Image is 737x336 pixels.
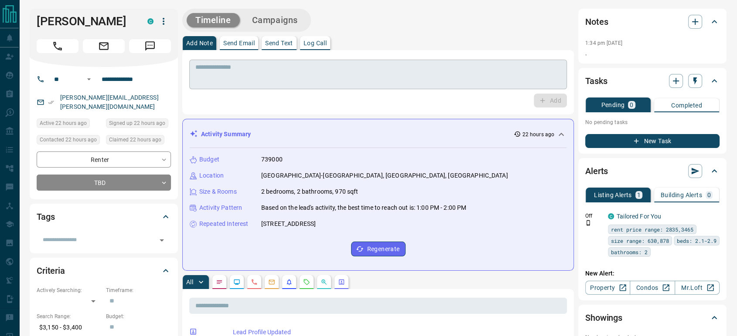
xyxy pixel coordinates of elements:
[303,279,310,286] svg: Requests
[594,192,632,198] p: Listing Alerts
[147,18,154,24] div: condos.ca
[585,281,630,295] a: Property
[106,118,171,131] div: Thu Aug 14 2025
[199,155,219,164] p: Budget
[286,279,293,286] svg: Listing Alerts
[304,40,327,46] p: Log Call
[585,311,622,325] h2: Showings
[338,279,345,286] svg: Agent Actions
[106,312,171,320] p: Budget:
[233,279,240,286] svg: Lead Browsing Activity
[261,203,466,212] p: Based on the lead's activity, the best time to reach out is: 1:00 PM - 2:00 PM
[585,49,720,58] p: .
[37,118,102,131] div: Thu Aug 14 2025
[611,236,669,245] span: size range: 630,878
[261,171,508,180] p: [GEOGRAPHIC_DATA]-[GEOGRAPHIC_DATA], [GEOGRAPHIC_DATA], [GEOGRAPHIC_DATA]
[261,219,316,228] p: [STREET_ADDRESS]
[109,119,165,128] span: Signed up 22 hours ago
[156,234,168,246] button: Open
[585,74,607,88] h2: Tasks
[617,213,661,220] a: Tailored For You
[190,126,566,142] div: Activity Summary22 hours ago
[265,40,293,46] p: Send Text
[675,281,720,295] a: Mr.Loft
[243,13,307,27] button: Campaigns
[199,203,242,212] p: Activity Pattern
[261,187,358,196] p: 2 bedrooms, 2 bathrooms, 970 sqft
[677,236,717,245] span: beds: 2.1-2.9
[48,99,54,105] svg: Email Verified
[37,14,134,28] h1: [PERSON_NAME]
[60,94,159,110] a: [PERSON_NAME][EMAIL_ADDRESS][PERSON_NAME][DOMAIN_NAME]
[585,161,720,181] div: Alerts
[201,130,251,139] p: Activity Summary
[109,135,161,144] span: Claimed 22 hours ago
[129,39,171,53] span: Message
[611,225,693,234] span: rent price range: 2835,3465
[585,212,603,220] p: Off
[585,164,608,178] h2: Alerts
[37,264,65,278] h2: Criteria
[637,192,641,198] p: 1
[37,320,102,335] p: $3,150 - $3,400
[37,312,102,320] p: Search Range:
[671,102,702,108] p: Completed
[83,39,125,53] span: Email
[84,74,94,84] button: Open
[37,210,55,224] h2: Tags
[199,219,248,228] p: Repeated Interest
[106,286,171,294] p: Timeframe:
[106,135,171,147] div: Thu Aug 14 2025
[608,213,614,219] div: condos.ca
[630,281,675,295] a: Condos
[585,307,720,328] div: Showings
[585,40,622,46] p: 1:34 pm [DATE]
[585,220,591,226] svg: Push Notification Only
[611,248,648,256] span: bathrooms: 2
[37,175,171,191] div: TBD
[186,40,213,46] p: Add Note
[199,171,224,180] p: Location
[268,279,275,286] svg: Emails
[251,279,258,286] svg: Calls
[522,131,554,138] p: 22 hours ago
[321,279,328,286] svg: Opportunities
[186,279,193,285] p: All
[585,116,720,129] p: No pending tasks
[261,155,283,164] p: 739000
[37,39,78,53] span: Call
[351,242,406,256] button: Regenerate
[630,102,633,108] p: 0
[585,269,720,278] p: New Alert:
[187,13,240,27] button: Timeline
[40,135,97,144] span: Contacted 22 hours ago
[37,151,171,168] div: Renter
[661,192,702,198] p: Building Alerts
[37,260,171,281] div: Criteria
[601,102,624,108] p: Pending
[585,11,720,32] div: Notes
[216,279,223,286] svg: Notes
[199,187,237,196] p: Size & Rooms
[585,134,720,148] button: New Task
[585,15,608,29] h2: Notes
[223,40,255,46] p: Send Email
[707,192,711,198] p: 0
[40,119,87,128] span: Active 22 hours ago
[37,135,102,147] div: Thu Aug 14 2025
[37,206,171,227] div: Tags
[37,286,102,294] p: Actively Searching:
[585,71,720,91] div: Tasks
